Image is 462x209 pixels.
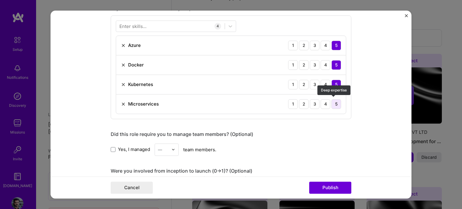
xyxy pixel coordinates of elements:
[310,41,319,50] div: 3
[128,62,144,68] div: Docker
[121,63,126,67] img: Remove
[288,41,298,50] div: 1
[331,80,341,89] div: 5
[171,148,175,151] img: drop icon
[158,146,162,153] div: —
[331,99,341,109] div: 5
[128,81,153,88] div: Kubernetes
[111,168,351,174] div: Were you involved from inception to launch (0 -> 1)? (Optional)
[288,80,298,89] div: 1
[309,182,351,194] button: Publish
[288,99,298,109] div: 1
[310,99,319,109] div: 3
[118,146,150,153] span: Yes, I managed
[321,99,330,109] div: 4
[288,60,298,70] div: 1
[321,60,330,70] div: 4
[121,82,126,87] img: Remove
[299,80,309,89] div: 2
[299,41,309,50] div: 2
[331,60,341,70] div: 5
[214,23,221,29] div: 4
[405,14,408,20] button: Close
[111,131,351,137] div: Did this role require you to manage team members? (Optional)
[111,175,351,182] div: Zero to one is creation and development of a unique product from the ground up.
[121,43,126,48] img: Remove
[321,41,330,50] div: 4
[299,99,309,109] div: 2
[331,41,341,50] div: 5
[310,60,319,70] div: 3
[310,80,319,89] div: 3
[121,102,126,106] img: Remove
[321,80,330,89] div: 4
[128,101,159,107] div: Microservices
[128,42,141,48] div: Azure
[299,60,309,70] div: 2
[111,182,153,194] button: Cancel
[111,143,351,156] div: team members.
[119,23,146,29] div: Enter skills...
